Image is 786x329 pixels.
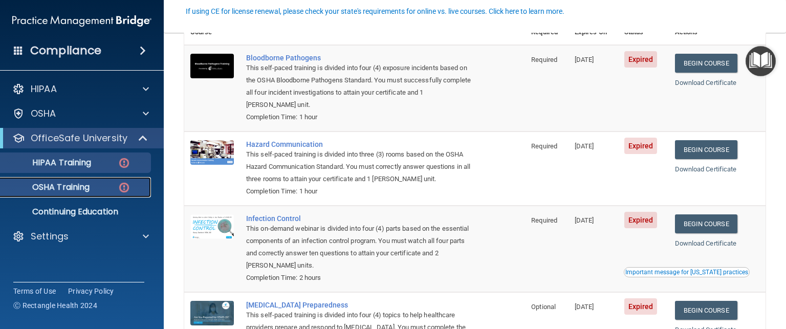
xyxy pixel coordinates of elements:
[12,230,149,243] a: Settings
[246,223,474,272] div: This on-demand webinar is divided into four (4) parts based on the essential components of an inf...
[31,230,69,243] p: Settings
[575,56,594,63] span: [DATE]
[675,301,737,320] a: Begin Course
[675,165,737,173] a: Download Certificate
[575,216,594,224] span: [DATE]
[618,20,669,45] th: Status
[531,142,557,150] span: Required
[624,51,658,68] span: Expired
[12,132,148,144] a: OfficeSafe University
[118,181,130,194] img: danger-circle.6113f641.png
[575,142,594,150] span: [DATE]
[246,62,474,111] div: This self-paced training is divided into four (4) exposure incidents based on the OSHA Bloodborne...
[569,20,618,45] th: Expires On
[525,20,568,45] th: Required
[13,286,56,296] a: Terms of Use
[246,214,474,223] a: Infection Control
[531,56,557,63] span: Required
[184,20,240,45] th: Course
[30,43,101,58] h4: Compliance
[746,46,776,76] button: Open Resource Center
[669,20,766,45] th: Actions
[7,158,91,168] p: HIPAA Training
[624,298,658,315] span: Expired
[246,140,474,148] a: Hazard Communication
[12,11,151,31] img: PMB logo
[12,83,149,95] a: HIPAA
[624,212,658,228] span: Expired
[186,8,564,15] div: If using CE for license renewal, please check your state's requirements for online vs. live cours...
[246,148,474,185] div: This self-paced training is divided into three (3) rooms based on the OSHA Hazard Communication S...
[184,6,566,16] button: If using CE for license renewal, please check your state's requirements for online vs. live cours...
[575,303,594,311] span: [DATE]
[7,182,90,192] p: OSHA Training
[246,111,474,123] div: Completion Time: 1 hour
[31,132,127,144] p: OfficeSafe University
[31,107,56,120] p: OSHA
[625,269,748,275] div: Important message for [US_STATE] practices
[246,272,474,284] div: Completion Time: 2 hours
[246,301,474,309] a: [MEDICAL_DATA] Preparedness
[531,303,556,311] span: Optional
[31,83,57,95] p: HIPAA
[68,286,114,296] a: Privacy Policy
[675,79,737,86] a: Download Certificate
[246,185,474,198] div: Completion Time: 1 hour
[7,207,146,217] p: Continuing Education
[531,216,557,224] span: Required
[675,239,737,247] a: Download Certificate
[675,140,737,159] a: Begin Course
[12,107,149,120] a: OSHA
[246,54,474,62] a: Bloodborne Pathogens
[13,300,97,311] span: Ⓒ Rectangle Health 2024
[675,54,737,73] a: Begin Course
[624,267,750,277] button: Read this if you are a dental practitioner in the state of CA
[675,214,737,233] a: Begin Course
[624,138,658,154] span: Expired
[118,157,130,169] img: danger-circle.6113f641.png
